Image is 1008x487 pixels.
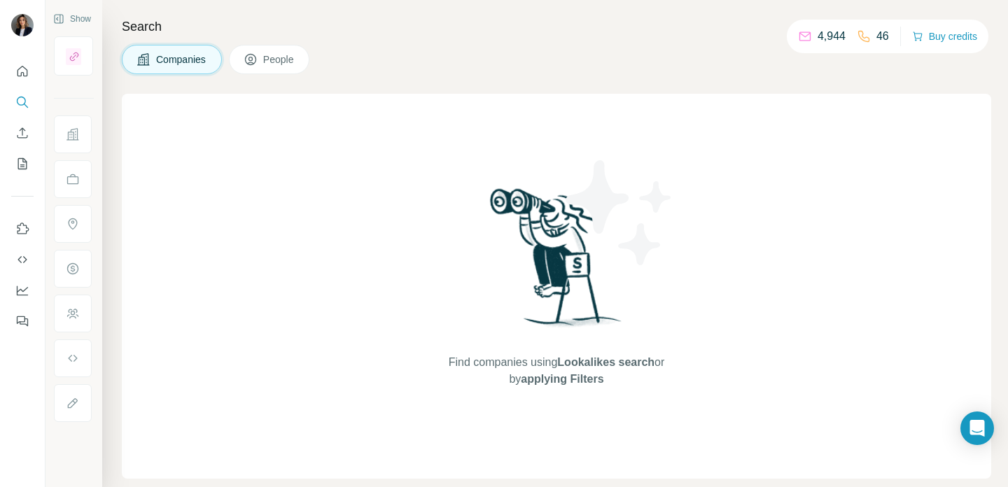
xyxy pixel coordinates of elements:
img: Surfe Illustration - Woman searching with binoculars [484,185,629,341]
button: Search [11,90,34,115]
button: Enrich CSV [11,120,34,146]
span: Companies [156,52,207,66]
span: Find companies using or by [444,354,668,388]
img: Avatar [11,14,34,36]
button: Use Surfe on LinkedIn [11,216,34,241]
h4: Search [122,17,991,36]
button: Feedback [11,309,34,334]
button: Dashboard [11,278,34,303]
p: 4,944 [818,28,846,45]
span: applying Filters [521,373,603,385]
button: Buy credits [912,27,977,46]
span: People [263,52,295,66]
img: Surfe Illustration - Stars [556,150,682,276]
p: 46 [876,28,889,45]
div: Open Intercom Messenger [960,411,994,445]
button: Show [43,8,101,29]
span: Lookalikes search [557,356,654,368]
button: Quick start [11,59,34,84]
button: My lists [11,151,34,176]
button: Use Surfe API [11,247,34,272]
